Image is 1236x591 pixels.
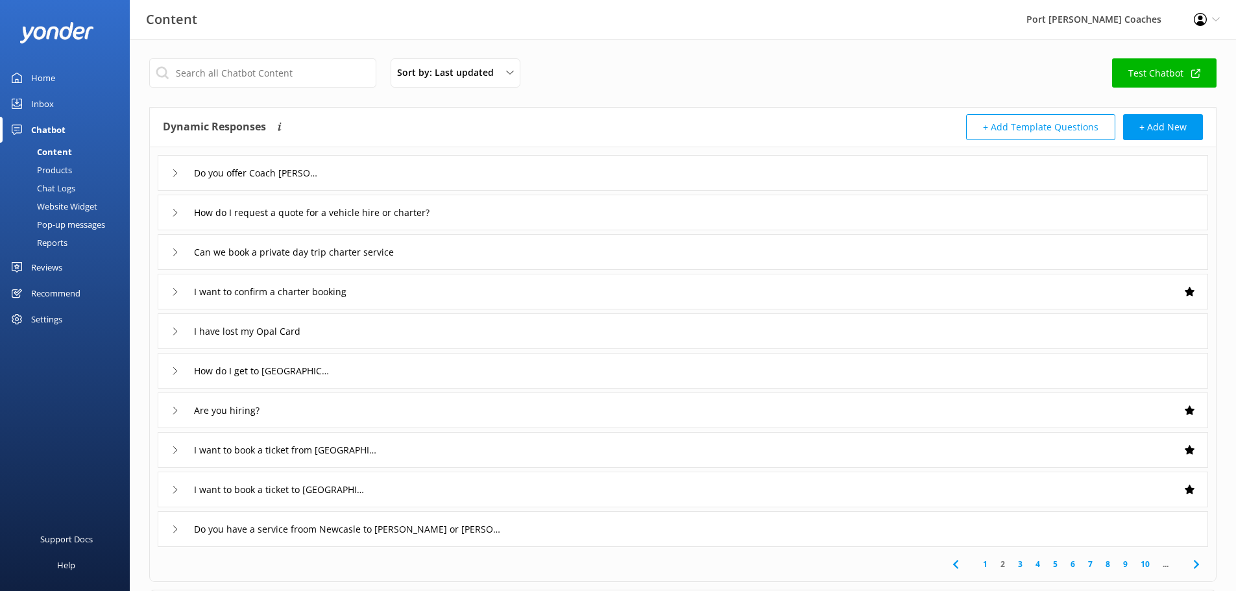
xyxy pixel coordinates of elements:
div: Chat Logs [8,179,75,197]
div: Inbox [31,91,54,117]
a: 5 [1047,558,1064,570]
a: 3 [1012,558,1029,570]
div: Home [31,65,55,91]
h4: Dynamic Responses [163,114,266,140]
div: Content [8,143,72,161]
h3: Content [146,9,197,30]
div: Chatbot [31,117,66,143]
div: Settings [31,306,62,332]
a: 10 [1134,558,1156,570]
a: 1 [976,558,994,570]
a: Reports [8,234,130,252]
button: + Add New [1123,114,1203,140]
div: Reports [8,234,67,252]
a: Chat Logs [8,179,130,197]
div: Pop-up messages [8,215,105,234]
img: yonder-white-logo.png [19,22,94,43]
div: Support Docs [40,526,93,552]
a: 7 [1082,558,1099,570]
button: + Add Template Questions [966,114,1115,140]
span: Sort by: Last updated [397,66,502,80]
a: Website Widget [8,197,130,215]
span: ... [1156,558,1175,570]
a: 2 [994,558,1012,570]
input: Search all Chatbot Content [149,58,376,88]
a: Test Chatbot [1112,58,1217,88]
a: 9 [1117,558,1134,570]
div: Recommend [31,280,80,306]
a: 8 [1099,558,1117,570]
a: Pop-up messages [8,215,130,234]
a: 4 [1029,558,1047,570]
div: Help [57,552,75,578]
a: Products [8,161,130,179]
div: Website Widget [8,197,97,215]
div: Reviews [31,254,62,280]
a: 6 [1064,558,1082,570]
div: Products [8,161,72,179]
a: Content [8,143,130,161]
